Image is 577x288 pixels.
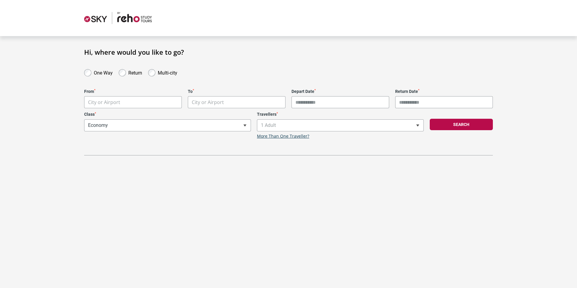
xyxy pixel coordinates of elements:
label: To [188,89,285,94]
label: Return [128,69,142,76]
span: City or Airport [84,97,182,108]
span: City or Airport [192,99,224,106]
span: City or Airport [188,97,285,108]
label: Depart Date [292,89,389,94]
span: Economy [84,119,251,131]
label: Multi-city [158,69,177,76]
a: More Than One Traveller? [257,134,309,139]
h1: Hi, where would you like to go? [84,48,493,56]
span: 1 Adult [257,120,423,131]
span: 1 Adult [257,119,424,131]
label: From [84,89,182,94]
button: Search [430,119,493,130]
span: City or Airport [188,96,285,108]
label: One Way [94,69,113,76]
span: City or Airport [88,99,120,106]
span: City or Airport [84,96,182,108]
span: Economy [84,120,251,131]
label: Return Date [395,89,493,94]
label: Travellers [257,112,424,117]
label: Class [84,112,251,117]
